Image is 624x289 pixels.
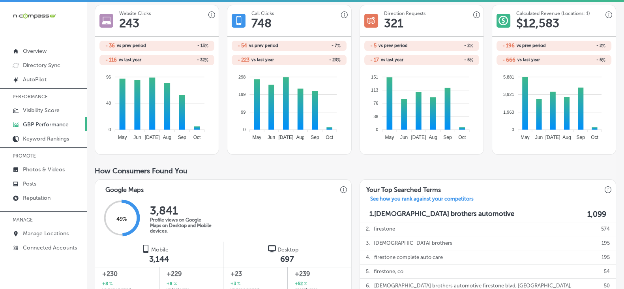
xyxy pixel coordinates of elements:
p: 195 [602,236,610,250]
tspan: 1,960 [503,109,514,114]
tspan: Jun [133,135,141,140]
span: How Consumers Found You [95,167,187,175]
tspan: 76 [373,101,378,105]
tspan: [DATE] [145,135,160,140]
tspan: 99 [241,109,246,114]
img: logo [268,245,276,253]
a: See how you rank against your competitors [364,196,480,204]
span: % [470,57,473,63]
tspan: Aug [429,135,437,140]
img: logo [142,245,150,253]
tspan: 48 [106,101,111,105]
p: 195 [602,250,610,264]
h3: Website Clicks [119,11,151,16]
h3: Google Maps [99,180,150,196]
p: 1. [DEMOGRAPHIC_DATA] brothers automotive [369,210,514,219]
p: Posts [23,180,36,187]
tspan: Jun [400,135,408,140]
tspan: [DATE] [411,135,426,140]
span: 697 [280,254,294,264]
p: 4 . [366,250,370,264]
span: 49 % [116,216,127,222]
span: % [602,57,605,63]
span: % [602,43,605,49]
tspan: 0 [376,127,378,132]
p: firestone complete auto care [374,250,443,264]
label: 1,099 [587,210,606,219]
span: % [337,43,341,49]
p: 2 . [366,222,370,236]
tspan: 0 [512,127,514,132]
p: firestone, co [374,265,403,278]
tspan: May [385,135,394,140]
p: 5 . [366,265,370,278]
tspan: Oct [193,135,201,140]
tspan: Jun [535,135,543,140]
h1: $ 12,583 [516,16,559,30]
h2: - 13 [157,43,208,49]
tspan: 199 [238,92,245,97]
h1: 243 [119,16,139,30]
span: % [303,281,307,287]
h3: Direction Requests [384,11,425,16]
tspan: Jun [268,135,275,140]
tspan: Oct [326,135,334,140]
tspan: Sep [311,135,320,140]
span: % [205,57,208,63]
tspan: Sep [178,135,187,140]
h2: - 7 [289,43,341,49]
tspan: May [253,135,262,140]
h2: - 223 [238,57,249,63]
p: firestone [374,222,395,236]
span: % [236,281,240,287]
tspan: May [118,135,127,140]
h2: 3,841 [150,204,213,217]
tspan: 38 [373,114,378,119]
span: vs prev period [517,43,546,48]
p: 3 . [366,236,370,250]
h2: +3 [230,281,240,287]
tspan: Oct [591,135,598,140]
span: +230 [102,269,152,279]
p: AutoPilot [23,76,47,83]
span: % [470,43,473,49]
span: vs last year [517,58,540,62]
span: 3,144 [149,254,169,264]
p: Manage Locations [23,230,69,237]
p: Directory Sync [23,62,60,69]
tspan: [DATE] [545,135,560,140]
tspan: 96 [106,74,111,79]
h2: - 36 [105,43,115,49]
h2: - 2 [422,43,473,49]
p: [DEMOGRAPHIC_DATA] brothers [374,236,452,250]
p: Visibility Score [23,107,60,114]
tspan: Sep [576,135,585,140]
span: +229 [167,269,216,279]
h2: +8 [167,281,177,287]
h2: - 5 [554,57,605,63]
h3: Calculated Revenue (Locations: 1) [516,11,590,16]
p: Reputation [23,195,51,201]
h3: Call Clicks [251,11,274,16]
tspan: 298 [238,74,245,79]
h2: - 23 [289,57,341,63]
tspan: Sep [443,135,452,140]
span: % [205,43,208,49]
p: GBP Performance [23,121,69,128]
tspan: 0 [244,127,246,132]
tspan: 0 [109,127,111,132]
h2: - 32 [157,57,208,63]
tspan: May [521,135,530,140]
tspan: 151 [371,74,378,79]
tspan: Aug [163,135,171,140]
h2: - 5 [370,43,377,49]
p: Photos & Videos [23,166,65,173]
span: vs last year [119,58,141,62]
h2: - 116 [105,57,117,63]
p: Keyword Rankings [23,135,69,142]
tspan: [DATE] [279,135,294,140]
h2: +8 [102,281,112,287]
span: % [337,57,341,63]
span: vs prev period [379,43,408,48]
tspan: Aug [296,135,305,140]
